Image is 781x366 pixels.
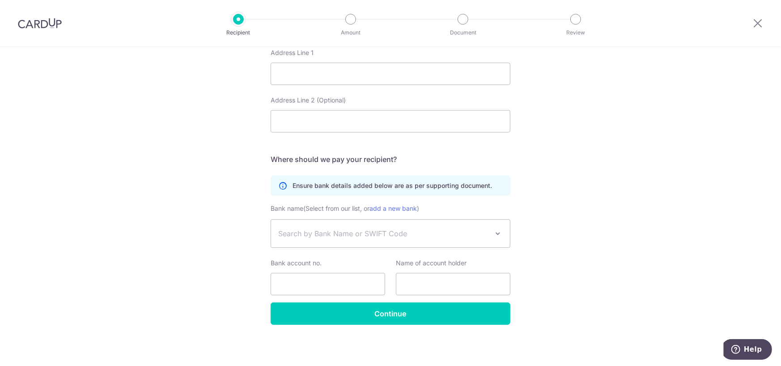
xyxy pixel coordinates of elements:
input: Continue [271,302,510,325]
label: Name of account holder [396,259,467,268]
p: Document [430,28,496,37]
span: Help [20,6,38,14]
p: Amount [318,28,384,37]
label: Address Line 2 (Optional) [271,96,346,105]
label: Bank account no. [271,259,322,268]
p: Recipient [205,28,272,37]
label: Bank name [271,203,419,214]
a: add a new bank [369,204,417,212]
p: Ensure bank details added below are as per supporting document. [293,181,492,190]
iframe: Opens a widget where you can find more information [724,339,772,362]
img: CardUp [18,18,62,29]
label: Address Line 1 [271,48,314,57]
h5: Where should we pay your recipient? [271,154,510,165]
span: (Select from our list, or ) [303,204,419,212]
span: Search by Bank Name or SWIFT Code [278,228,488,239]
p: Review [543,28,609,37]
